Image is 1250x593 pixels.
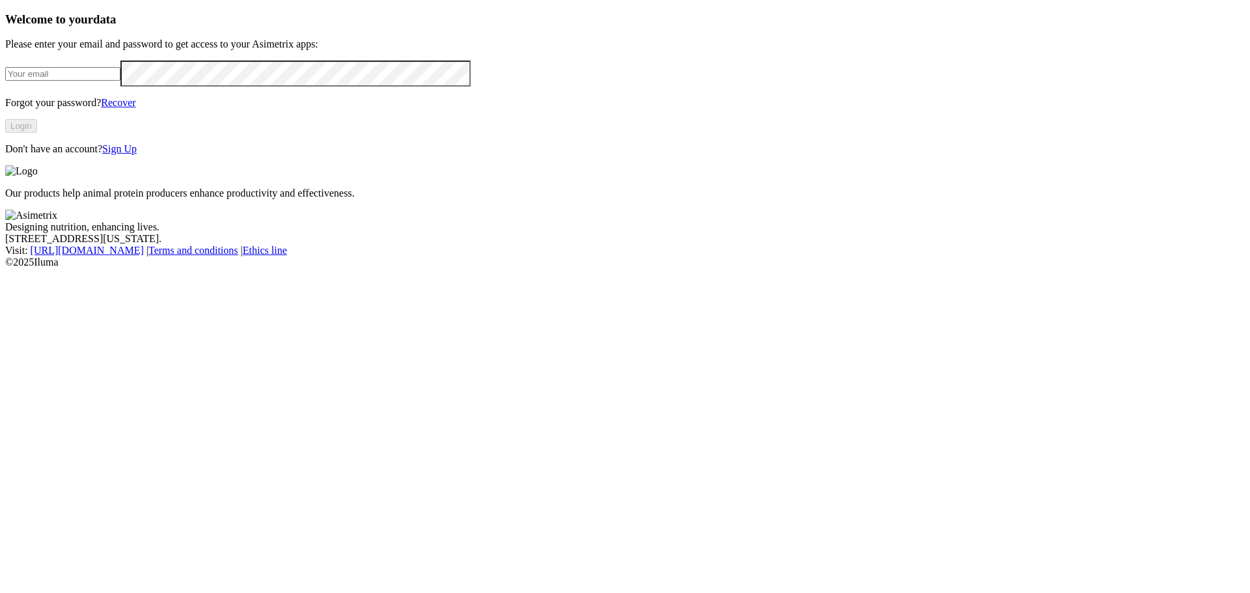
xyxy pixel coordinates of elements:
p: Please enter your email and password to get access to your Asimetrix apps: [5,38,1245,50]
p: Forgot your password? [5,97,1245,109]
div: Designing nutrition, enhancing lives. [5,221,1245,233]
a: Sign Up [102,143,137,154]
p: Our products help animal protein producers enhance productivity and effectiveness. [5,187,1245,199]
a: Ethics line [243,245,287,256]
img: Logo [5,165,38,177]
img: Asimetrix [5,210,57,221]
button: Login [5,119,37,133]
div: [STREET_ADDRESS][US_STATE]. [5,233,1245,245]
div: Visit : | | [5,245,1245,256]
a: Terms and conditions [148,245,238,256]
span: data [93,12,116,26]
a: [URL][DOMAIN_NAME] [31,245,144,256]
h3: Welcome to your [5,12,1245,27]
input: Your email [5,67,120,81]
a: Recover [101,97,135,108]
p: Don't have an account? [5,143,1245,155]
div: © 2025 Iluma [5,256,1245,268]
